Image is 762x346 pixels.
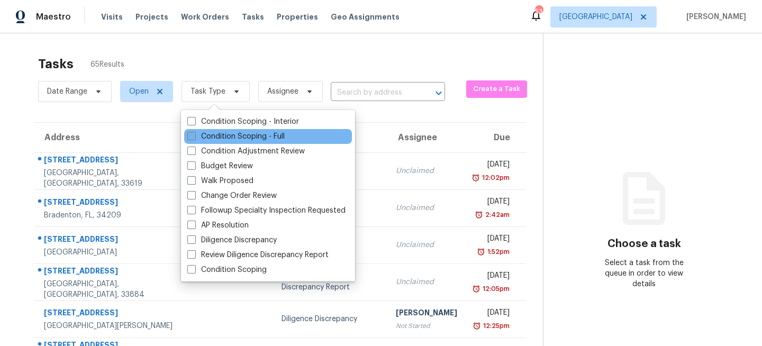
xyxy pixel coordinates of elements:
[485,247,510,257] div: 1:52pm
[44,266,186,279] div: [STREET_ADDRESS]
[480,284,510,294] div: 12:05pm
[474,270,509,284] div: [DATE]
[44,168,186,189] div: [GEOGRAPHIC_DATA], [GEOGRAPHIC_DATA], 33619
[187,131,285,142] label: Condition Scoping - Full
[187,235,277,245] label: Diligence Discrepancy
[190,86,225,97] span: Task Type
[44,197,186,210] div: [STREET_ADDRESS]
[44,210,186,221] div: Bradenton, FL, 34209
[471,172,480,183] img: Overdue Alarm Icon
[187,205,346,216] label: Followup Specialty Inspection Requested
[472,284,480,294] img: Overdue Alarm Icon
[682,12,746,22] span: [PERSON_NAME]
[331,85,415,101] input: Search by address
[474,159,509,172] div: [DATE]
[187,265,267,275] label: Condition Scoping
[396,321,457,331] div: Not Started
[331,12,400,22] span: Geo Assignments
[387,123,466,152] th: Assignee
[466,123,525,152] th: Due
[559,12,632,22] span: [GEOGRAPHIC_DATA]
[473,321,481,331] img: Overdue Alarm Icon
[47,86,87,97] span: Date Range
[187,176,253,186] label: Walk Proposed
[101,12,123,22] span: Visits
[187,161,253,171] label: Budget Review
[267,86,298,97] span: Assignee
[282,271,379,293] div: Review Diligence Discrepancy Report
[135,12,168,22] span: Projects
[607,239,681,249] h3: Choose a task
[181,12,229,22] span: Work Orders
[90,59,124,70] span: 65 Results
[483,210,510,220] div: 2:42am
[187,146,305,157] label: Condition Adjustment Review
[44,307,186,321] div: [STREET_ADDRESS]
[34,123,195,152] th: Address
[44,279,186,300] div: [GEOGRAPHIC_DATA], [GEOGRAPHIC_DATA], 33884
[480,172,510,183] div: 12:02pm
[187,116,299,127] label: Condition Scoping - Interior
[474,233,509,247] div: [DATE]
[242,13,264,21] span: Tasks
[44,154,186,168] div: [STREET_ADDRESS]
[471,83,522,95] span: Create a Task
[187,220,249,231] label: AP Resolution
[44,321,186,331] div: [GEOGRAPHIC_DATA][PERSON_NAME]
[282,314,379,324] div: Diligence Discrepancy
[396,203,457,213] div: Unclaimed
[187,250,329,260] label: Review Diligence Discrepancy Report
[44,234,186,247] div: [STREET_ADDRESS]
[36,12,71,22] span: Maestro
[535,6,542,17] div: 53
[187,190,277,201] label: Change Order Review
[38,59,74,69] h2: Tasks
[396,240,457,250] div: Unclaimed
[474,196,509,210] div: [DATE]
[594,258,695,289] div: Select a task from the queue in order to view details
[396,166,457,176] div: Unclaimed
[474,307,509,321] div: [DATE]
[477,247,485,257] img: Overdue Alarm Icon
[431,86,446,101] button: Open
[129,86,149,97] span: Open
[277,12,318,22] span: Properties
[44,247,186,258] div: [GEOGRAPHIC_DATA]
[466,80,527,98] button: Create a Task
[481,321,510,331] div: 12:25pm
[396,307,457,321] div: [PERSON_NAME]
[475,210,483,220] img: Overdue Alarm Icon
[396,277,457,287] div: Unclaimed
